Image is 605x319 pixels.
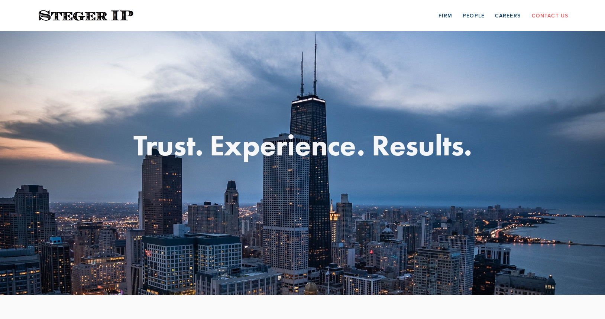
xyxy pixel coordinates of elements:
[532,10,568,21] a: Contact Us
[439,10,452,21] a: Firm
[37,130,568,160] h1: Trust. Experience. Results.
[495,10,521,21] a: Careers
[463,10,485,21] a: People
[37,9,135,23] img: Steger IP | Trust. Experience. Results.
